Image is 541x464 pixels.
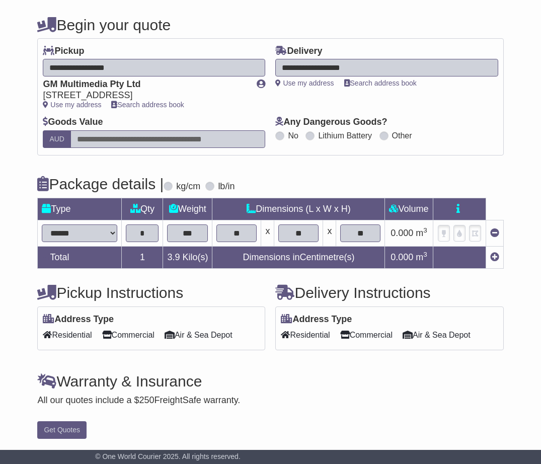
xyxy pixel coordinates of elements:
td: x [323,220,336,246]
td: Type [38,198,122,220]
h4: Package details | [37,176,164,192]
h4: Begin your quote [37,17,503,33]
label: Other [392,131,412,140]
label: Delivery [275,46,322,57]
label: No [288,131,298,140]
span: Air & Sea Depot [403,327,471,343]
sup: 3 [423,251,427,258]
h4: Delivery Instructions [275,284,503,301]
a: Search address book [344,79,417,87]
div: All our quotes include a $ FreightSafe warranty. [37,395,503,406]
td: Kilo(s) [163,246,212,268]
span: Air & Sea Depot [165,327,233,343]
div: [STREET_ADDRESS] [43,90,247,101]
h4: Warranty & Insurance [37,373,503,390]
div: GM Multimedia Pty Ltd [43,79,247,90]
span: 0.000 [391,252,413,262]
span: m [416,228,427,238]
h4: Pickup Instructions [37,284,265,301]
label: Goods Value [43,117,103,128]
span: Commercial [102,327,154,343]
label: AUD [43,130,71,148]
label: Address Type [281,314,352,325]
td: Qty [122,198,163,220]
label: lb/in [218,181,235,192]
a: Add new item [490,252,499,262]
span: Residential [281,327,330,343]
td: Volume [385,198,433,220]
td: Dimensions in Centimetre(s) [212,246,385,268]
td: Total [38,246,122,268]
td: Dimensions (L x W x H) [212,198,385,220]
span: 250 [139,395,154,405]
a: Use my address [275,79,334,87]
label: Lithium Battery [318,131,372,140]
span: m [416,252,427,262]
a: Search address book [111,101,184,109]
label: kg/cm [176,181,200,192]
label: Pickup [43,46,84,57]
a: Use my address [43,101,101,109]
a: Remove this item [490,228,499,238]
sup: 3 [423,226,427,234]
label: Address Type [43,314,114,325]
td: x [261,220,274,246]
span: 3.9 [167,252,180,262]
span: Residential [43,327,92,343]
label: Any Dangerous Goods? [275,117,387,128]
span: 0.000 [391,228,413,238]
td: 1 [122,246,163,268]
span: © One World Courier 2025. All rights reserved. [95,452,241,460]
button: Get Quotes [37,421,87,439]
span: Commercial [340,327,393,343]
td: Weight [163,198,212,220]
